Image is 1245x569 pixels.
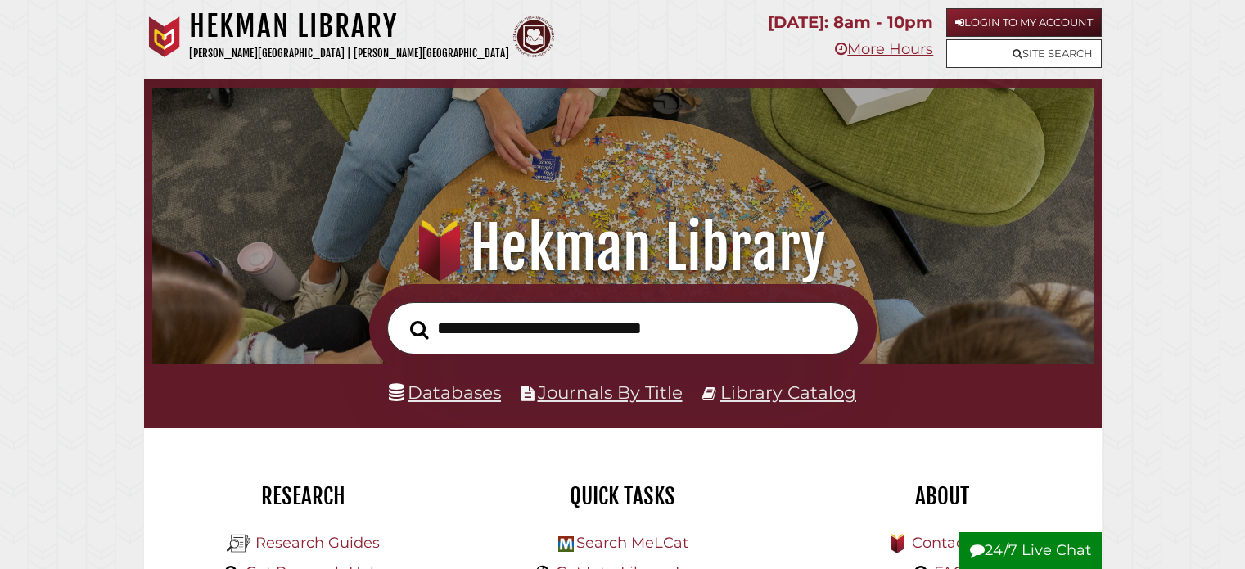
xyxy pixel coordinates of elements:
[389,382,501,403] a: Databases
[538,382,683,403] a: Journals By Title
[476,482,770,510] h2: Quick Tasks
[189,44,509,63] p: [PERSON_NAME][GEOGRAPHIC_DATA] | [PERSON_NAME][GEOGRAPHIC_DATA]
[576,534,688,552] a: Search MeLCat
[835,40,933,58] a: More Hours
[946,8,1102,37] a: Login to My Account
[558,536,574,552] img: Hekman Library Logo
[946,39,1102,68] a: Site Search
[170,212,1074,284] h1: Hekman Library
[189,8,509,44] h1: Hekman Library
[912,534,993,552] a: Contact Us
[156,482,451,510] h2: Research
[227,531,251,556] img: Hekman Library Logo
[513,16,554,57] img: Calvin Theological Seminary
[768,8,933,37] p: [DATE]: 8am - 10pm
[795,482,1089,510] h2: About
[255,534,380,552] a: Research Guides
[402,315,437,344] button: Search
[720,382,856,403] a: Library Catalog
[410,319,429,339] i: Search
[144,16,185,57] img: Calvin University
